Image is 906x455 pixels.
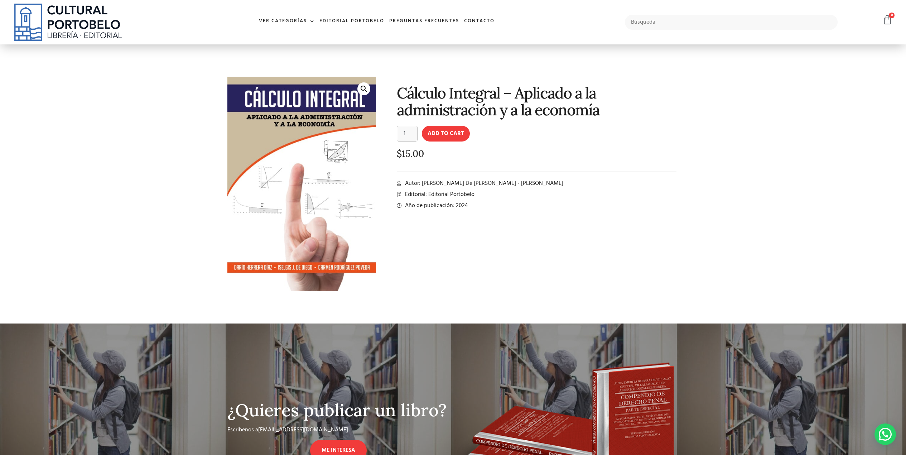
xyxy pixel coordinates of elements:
[403,179,563,188] span: Autor: [PERSON_NAME] De [PERSON_NAME] - [PERSON_NAME]
[322,446,355,455] span: ME INTERESA
[258,425,348,435] a: [EMAIL_ADDRESS][DOMAIN_NAME]
[397,126,418,142] input: Product quantity
[317,14,387,29] a: Editorial Portobelo
[357,82,370,95] a: 🔍
[403,201,468,210] span: Año de publicación: 2024
[625,15,838,30] input: Búsqueda
[874,423,896,445] div: Contactar por WhatsApp
[397,148,424,159] bdi: 15.00
[256,14,317,29] a: Ver Categorías
[889,13,895,18] span: 0
[882,15,892,25] a: 0
[227,426,442,440] div: Escribenos a
[397,148,402,159] span: $
[227,401,449,420] h2: ¿Quieres publicar un libro?
[403,190,474,199] span: Editorial: Editorial Portobelo
[397,85,676,119] h1: Cálculo Integral – Aplicado a la administración y a la economía
[422,126,470,142] button: Add to cart
[387,14,462,29] a: Preguntas frecuentes
[462,14,497,29] a: Contacto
